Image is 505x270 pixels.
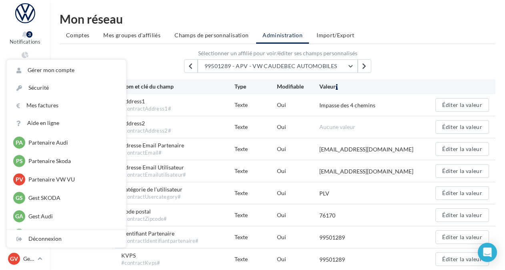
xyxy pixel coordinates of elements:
[277,233,319,241] div: Oui
[66,32,89,38] span: Comptes
[277,123,319,131] div: Oui
[16,175,23,183] span: PV
[319,234,345,242] div: 99501289
[121,252,160,267] span: KVPS
[103,32,160,38] span: Mes groupes d'affiliés
[277,211,319,219] div: Oui
[319,212,335,220] div: 76170
[234,233,277,241] div: Texte
[121,185,182,201] span: Catégorie de l'utilisateur
[319,145,413,153] div: [EMAIL_ADDRESS][DOMAIN_NAME]
[435,98,489,112] button: Éditer la valeur
[121,171,186,179] div: #contractEmailutilisateur#
[319,101,375,109] div: Impasse des 4 chemins
[277,167,319,175] div: Oui
[319,189,329,197] div: PLV
[28,194,116,202] p: Gest SKODA
[277,145,319,153] div: Oui
[121,97,171,113] span: Address1
[234,123,277,131] div: Texte
[319,83,433,91] div: Valeur
[121,238,198,245] div: #contractIdentifiantpartenaire#
[6,30,44,47] button: Notifications 3
[28,157,116,165] p: Partenaire Skoda
[60,50,495,56] label: Sélectionner un affilié pour voir/éditer ses champs personnalisés
[204,62,337,69] span: 99501289 - APV - VW CAUDEBEC AUTOMOBILES
[234,167,277,175] div: Texte
[121,83,234,91] div: Nom et clé du champ
[6,50,44,75] a: Tableau de bord
[435,186,489,200] button: Éditer la valeur
[121,208,167,223] span: Code postal
[121,163,186,179] span: Adresse Email Utilisateur
[15,212,23,220] span: GA
[234,101,277,109] div: Texte
[174,32,248,38] span: Champs de personnalisation
[234,189,277,197] div: Texte
[435,164,489,178] button: Éditer la valeur
[435,230,489,244] button: Éditer la valeur
[16,157,23,165] span: PS
[7,79,126,97] a: Sécurité
[6,251,44,266] a: GV Gest VW
[26,31,32,38] div: 3
[198,59,358,73] button: 99501289 - APV - VW CAUDEBEC AUTOMOBILES
[121,260,160,267] div: #contractKvps#
[23,255,34,263] p: Gest VW
[12,59,38,73] span: Tableau de bord
[277,101,319,109] div: Oui
[435,142,489,156] button: Éditer la valeur
[319,123,355,130] span: Aucune valeur
[478,243,497,262] div: Open Intercom Messenger
[277,189,319,197] div: Oui
[234,83,277,91] div: Type
[121,141,184,157] span: Adresse Email Partenaire
[16,139,23,147] span: PA
[7,61,126,79] a: Gérer mon compte
[121,216,167,223] div: #contractZipcode#
[121,127,171,135] div: #contractAddress2#
[319,167,413,175] div: [EMAIL_ADDRESS][DOMAIN_NAME]
[10,38,40,45] span: Notifications
[317,32,355,38] span: Import/Export
[28,139,116,147] p: Partenaire Audi
[277,255,319,263] div: Oui
[277,83,319,91] div: Modifiable
[435,208,489,222] button: Éditer la valeur
[121,119,171,135] span: Address2
[121,193,182,201] div: #contractUsercategory#
[121,105,171,113] div: #contractAddress1#
[7,230,126,248] div: Déconnexion
[435,252,489,266] button: Éditer la valeur
[234,211,277,219] div: Texte
[7,114,126,132] a: Aide en ligne
[7,97,126,114] a: Mes factures
[16,194,23,202] span: GS
[234,145,277,153] div: Texte
[28,212,116,220] p: Gest Audi
[435,120,489,134] button: Éditer la valeur
[60,13,495,25] div: Mon réseau
[121,230,198,245] span: Identifiant Partenaire
[121,149,184,157] div: #contractEmail#
[10,255,18,263] span: GV
[28,175,116,183] p: Partenaire VW VU
[319,256,345,264] div: 99501289
[234,255,277,263] div: Texte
